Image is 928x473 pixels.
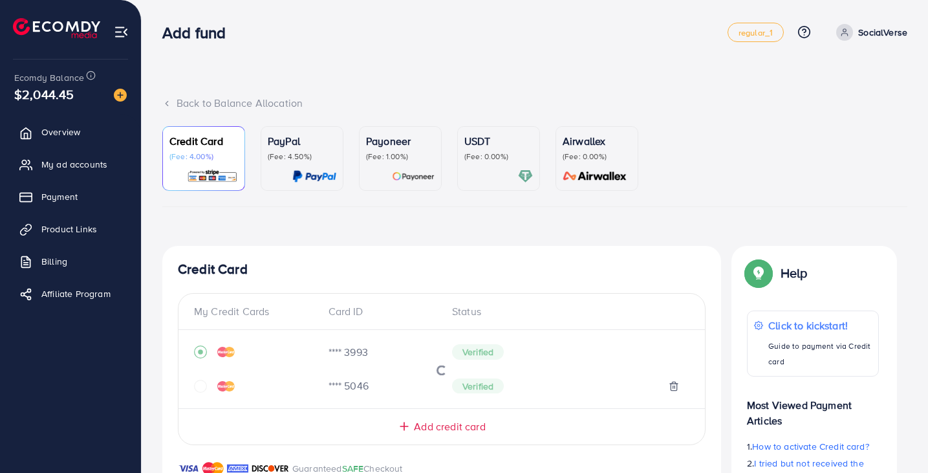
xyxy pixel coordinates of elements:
span: Overview [41,126,80,138]
p: Credit Card [169,133,238,149]
a: Overview [10,119,131,145]
p: Click to kickstart! [768,318,872,333]
img: card [518,169,533,184]
span: Billing [41,255,67,268]
p: SocialVerse [858,25,907,40]
p: Guide to payment via Credit card [768,338,872,369]
span: Affiliate Program [41,287,111,300]
span: Add credit card [414,419,485,434]
img: card [392,169,435,184]
p: USDT [464,133,533,149]
p: (Fee: 1.00%) [366,151,435,162]
p: (Fee: 4.50%) [268,151,336,162]
p: 1. [747,439,879,454]
span: $2,044.45 [14,85,74,104]
a: Payment [10,184,131,210]
img: image [114,89,127,102]
a: My ad accounts [10,151,131,177]
p: (Fee: 4.00%) [169,151,238,162]
h3: Add fund [162,23,236,42]
a: Affiliate Program [10,281,131,307]
p: Payoneer [366,133,435,149]
a: Billing [10,248,131,274]
img: menu [114,25,129,39]
a: Product Links [10,216,131,242]
p: (Fee: 0.00%) [563,151,631,162]
h4: Credit Card [178,261,706,278]
span: How to activate Credit card? [752,440,869,453]
img: card [559,169,631,184]
div: Status [442,304,689,319]
p: Most Viewed Payment Articles [747,387,879,428]
img: card [187,169,238,184]
img: logo [13,18,100,38]
p: Airwallex [563,133,631,149]
span: Payment [41,190,78,203]
p: (Fee: 0.00%) [464,151,533,162]
p: PayPal [268,133,336,149]
p: Help [781,265,808,281]
span: My ad accounts [41,158,107,171]
div: My Credit Cards [194,304,318,319]
img: Popup guide [747,261,770,285]
div: Back to Balance Allocation [162,96,907,111]
span: Ecomdy Balance [14,71,84,84]
span: Product Links [41,223,97,236]
span: regular_1 [739,28,773,37]
a: regular_1 [728,23,784,42]
iframe: Chat [873,415,918,463]
img: card [292,169,336,184]
a: SocialVerse [831,24,907,41]
div: Card ID [318,304,442,319]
